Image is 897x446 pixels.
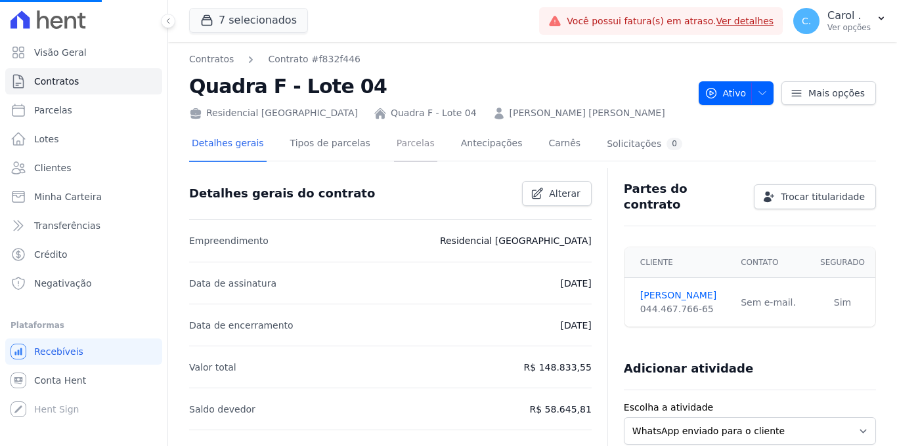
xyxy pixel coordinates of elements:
[699,81,774,105] button: Ativo
[288,127,373,162] a: Tipos de parcelas
[783,3,897,39] button: C. Carol . Ver opções
[733,278,810,327] td: Sem e-mail.
[524,359,592,375] p: R$ 148.833,55
[34,161,71,174] span: Clientes
[440,233,592,249] p: Residencial [GEOGRAPHIC_DATA]
[189,359,236,375] p: Valor total
[5,213,162,239] a: Transferências
[667,138,682,150] div: 0
[189,275,276,291] p: Data de assinatura
[802,16,811,26] span: C.
[34,374,86,387] span: Conta Hent
[754,184,876,209] a: Trocar titularidade
[624,401,876,415] label: Escolha a atividade
[34,248,68,261] span: Crédito
[530,401,592,417] p: R$ 58.645,81
[810,278,875,327] td: Sim
[34,104,72,117] span: Parcelas
[189,106,358,120] div: Residencial [GEOGRAPHIC_DATA]
[733,247,810,278] th: Contato
[189,52,688,66] nav: Breadcrumb
[716,16,774,26] a: Ver detalhes
[189,52,234,66] a: Contratos
[34,345,83,358] span: Recebíveis
[560,317,591,333] p: [DATE]
[560,275,591,291] p: [DATE]
[781,190,865,203] span: Trocar titularidade
[810,247,875,278] th: Segurado
[268,52,361,66] a: Contrato #f832f446
[5,126,162,152] a: Lotes
[549,187,580,200] span: Alterar
[522,181,592,206] a: Alterar
[781,81,876,105] a: Mais opções
[624,361,753,376] h3: Adicionar atividade
[5,338,162,365] a: Recebíveis
[189,317,294,333] p: Data de encerramento
[705,81,747,105] span: Ativo
[34,75,79,88] span: Contratos
[34,190,102,203] span: Minha Carteira
[391,106,477,120] a: Quadra F - Lote 04
[808,87,865,100] span: Mais opções
[5,184,162,210] a: Minha Carteira
[458,127,525,162] a: Antecipações
[34,277,92,290] span: Negativação
[189,71,688,101] h2: Quadra F - Lote 04
[11,317,157,333] div: Plataformas
[5,68,162,94] a: Contratos
[624,181,743,213] h3: Partes do contrato
[189,233,269,249] p: Empreendimento
[546,127,583,162] a: Carnês
[34,219,100,232] span: Transferências
[567,14,774,28] span: Você possui fatura(s) em atraso.
[827,22,871,33] p: Ver opções
[34,132,59,146] span: Lotes
[5,39,162,66] a: Visão Geral
[189,401,255,417] p: Saldo devedor
[604,127,685,162] a: Solicitações0
[624,247,733,278] th: Cliente
[394,127,437,162] a: Parcelas
[5,155,162,181] a: Clientes
[189,52,361,66] nav: Breadcrumb
[5,367,162,394] a: Conta Hent
[640,302,725,316] div: 044.467.766-65
[189,8,308,33] button: 7 selecionados
[5,241,162,268] a: Crédito
[607,138,682,150] div: Solicitações
[5,270,162,296] a: Negativação
[827,9,871,22] p: Carol .
[510,106,665,120] a: [PERSON_NAME] [PERSON_NAME]
[189,127,267,162] a: Detalhes gerais
[640,289,725,302] a: [PERSON_NAME]
[5,97,162,123] a: Parcelas
[189,186,375,201] h3: Detalhes gerais do contrato
[34,46,87,59] span: Visão Geral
